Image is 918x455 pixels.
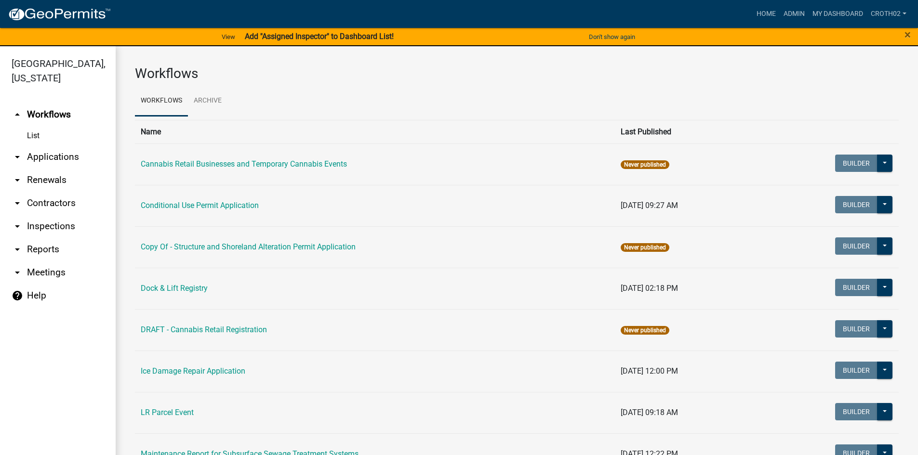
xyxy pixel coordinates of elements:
[835,320,878,338] button: Builder
[141,325,267,334] a: DRAFT - Cannabis Retail Registration
[905,29,911,40] button: Close
[780,5,809,23] a: Admin
[585,29,639,45] button: Don't show again
[141,366,245,376] a: Ice Damage Repair Application
[12,290,23,301] i: help
[615,120,756,143] th: Last Published
[12,244,23,255] i: arrow_drop_down
[867,5,910,23] a: croth02
[621,408,678,417] span: [DATE] 09:18 AM
[12,197,23,209] i: arrow_drop_down
[835,155,878,172] button: Builder
[12,151,23,163] i: arrow_drop_down
[753,5,780,23] a: Home
[218,29,239,45] a: View
[835,362,878,379] button: Builder
[141,242,356,251] a: Copy Of - Structure and Shoreland Alteration Permit Application
[12,174,23,186] i: arrow_drop_down
[141,201,259,210] a: Conditional Use Permit Application
[12,267,23,278] i: arrow_drop_down
[621,284,678,293] span: [DATE] 02:18 PM
[12,221,23,232] i: arrow_drop_down
[835,279,878,296] button: Builder
[135,120,615,143] th: Name
[135,65,899,82] h3: Workflows
[809,5,867,23] a: My Dashboard
[135,86,188,117] a: Workflows
[621,160,669,169] span: Never published
[835,403,878,420] button: Builder
[621,366,678,376] span: [DATE] 12:00 PM
[621,326,669,335] span: Never published
[835,196,878,213] button: Builder
[141,408,194,417] a: LR Parcel Event
[621,243,669,252] span: Never published
[245,32,394,41] strong: Add "Assigned Inspector" to Dashboard List!
[141,284,208,293] a: Dock & Lift Registry
[621,201,678,210] span: [DATE] 09:27 AM
[141,159,347,169] a: Cannabis Retail Businesses and Temporary Cannabis Events
[188,86,227,117] a: Archive
[12,109,23,120] i: arrow_drop_up
[905,28,911,41] span: ×
[835,237,878,255] button: Builder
